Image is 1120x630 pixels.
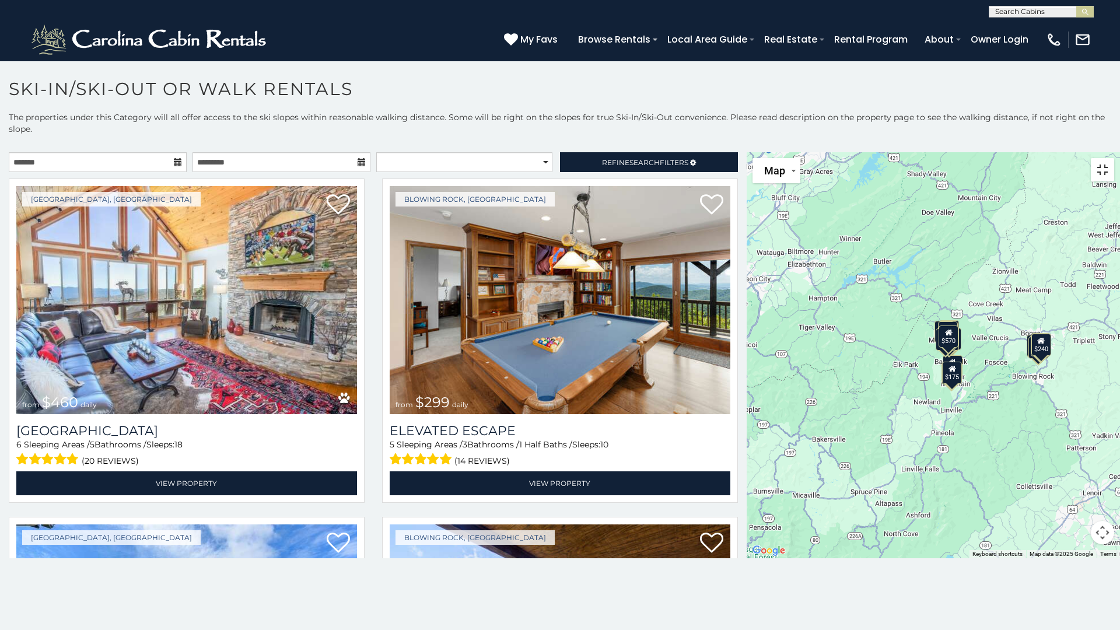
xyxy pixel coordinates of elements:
span: 6 [16,439,22,450]
span: $299 [415,394,450,411]
span: 5 [390,439,394,450]
a: [GEOGRAPHIC_DATA], [GEOGRAPHIC_DATA] [22,192,201,206]
a: Local Area Guide [661,29,753,50]
span: Map [764,164,785,177]
div: $190 [942,328,961,350]
a: About [919,29,960,50]
span: (14 reviews) [454,453,510,468]
img: White-1-2.png [29,22,271,57]
div: $115 [939,320,959,342]
span: (20 reviews) [82,453,139,468]
span: $460 [42,394,78,411]
a: View Property [16,471,357,495]
span: from [395,400,413,409]
a: Open this area in Google Maps (opens a new window) [750,543,788,558]
a: Real Estate [758,29,823,50]
a: My Favs [504,32,561,47]
span: 1 Half Baths / [519,439,572,450]
span: 3 [463,439,467,450]
a: [GEOGRAPHIC_DATA] [16,423,357,439]
a: Blowing Rock, [GEOGRAPHIC_DATA] [395,192,555,206]
div: Sleeping Areas / Bathrooms / Sleeps: [390,439,730,468]
span: Map data ©2025 Google [1030,551,1093,557]
span: 10 [600,439,608,450]
span: daily [452,400,468,409]
a: Add to favorites [327,193,350,218]
a: Elevated Escape from $299 daily [390,186,730,414]
a: Owner Login [965,29,1034,50]
button: Map camera controls [1091,521,1114,544]
img: phone-regular-white.png [1046,32,1062,48]
img: mail-regular-white.png [1074,32,1091,48]
a: RefineSearchFilters [560,152,738,172]
span: from [22,400,40,409]
div: $190 [943,355,963,377]
div: $155 [942,362,961,384]
img: Elevated Escape [390,186,730,414]
img: Google [750,543,788,558]
a: Browse Rentals [572,29,656,50]
div: $165 [938,321,958,344]
a: Add to favorites [700,193,723,218]
a: Blowing Rock, [GEOGRAPHIC_DATA] [395,530,555,545]
a: Rental Program [828,29,914,50]
a: View Property [390,471,730,495]
span: Search [629,158,660,167]
button: Change map style [752,158,800,183]
div: $240 [1031,334,1051,356]
span: Refine Filters [602,158,688,167]
div: $185 [1028,337,1048,359]
span: My Favs [520,32,558,47]
a: [GEOGRAPHIC_DATA], [GEOGRAPHIC_DATA] [22,530,201,545]
a: Mile High Lodge from $460 daily [16,186,357,414]
button: Toggle fullscreen view [1091,158,1114,181]
img: Mile High Lodge [16,186,357,414]
div: $175 [942,362,962,384]
span: daily [80,400,97,409]
div: $570 [939,325,958,348]
div: $145 [939,328,959,351]
div: $395 [935,321,954,343]
span: 18 [174,439,183,450]
a: Add to favorites [327,531,350,556]
span: 5 [90,439,94,450]
a: Add to favorites [700,531,723,556]
button: Keyboard shortcuts [972,550,1023,558]
a: Terms (opens in new tab) [1100,551,1116,557]
h3: Mile High Lodge [16,423,357,439]
div: Sleeping Areas / Bathrooms / Sleeps: [16,439,357,468]
div: $475 [936,328,956,351]
a: Elevated Escape [390,423,730,439]
div: $180 [1027,335,1046,357]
